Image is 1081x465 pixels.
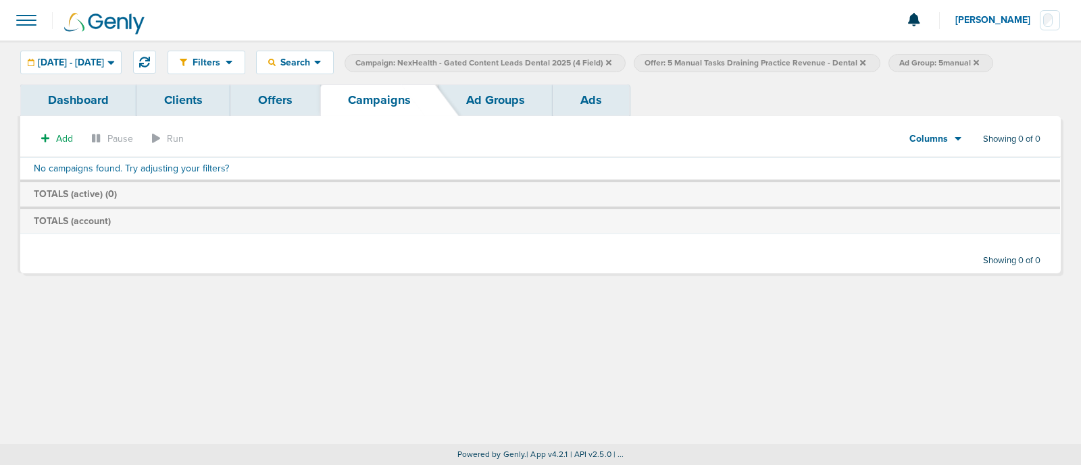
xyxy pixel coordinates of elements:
[108,188,114,200] span: 0
[983,255,1040,267] span: Showing 0 of 0
[355,57,611,69] span: Campaign: NexHealth - Gated Content Leads Dental 2025 (4 Field)
[553,84,630,116] a: Ads
[438,84,553,116] a: Ad Groups
[983,134,1040,145] span: Showing 0 of 0
[64,13,145,34] img: Genly
[136,84,230,116] a: Clients
[645,57,865,69] span: Offer: 5 Manual Tasks Draining Practice Revenue - Dental
[570,449,611,459] span: | API v2.5.0
[230,84,320,116] a: Offers
[34,129,80,148] button: Add
[526,449,568,459] span: | App v4.2.1
[909,132,948,146] span: Columns
[276,57,314,68] span: Search
[899,57,979,69] span: Ad Group: 5manual
[187,57,226,68] span: Filters
[955,16,1040,25] span: [PERSON_NAME]
[34,163,1047,175] h4: No campaigns found. Try adjusting your filters?
[613,449,624,459] span: | ...
[56,133,73,144] span: Add
[20,181,1060,208] td: TOTALS (active) ( )
[320,84,438,116] a: Campaigns
[38,58,104,67] span: [DATE] - [DATE]
[20,208,1060,234] td: TOTALS (account)
[20,84,136,116] a: Dashboard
